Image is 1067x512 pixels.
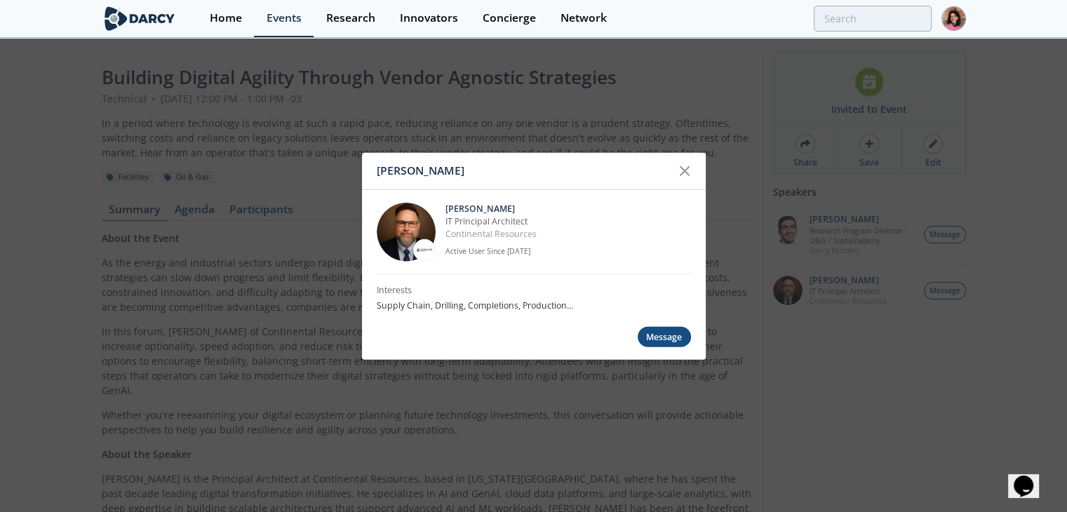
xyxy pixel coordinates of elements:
[941,6,966,31] img: Profile
[210,13,242,24] div: Home
[483,13,536,24] div: Concierge
[267,13,302,24] div: Events
[377,299,691,312] p: Supply Chain, Drilling, Completions, Production ...
[1008,456,1053,498] iframe: chat widget
[326,13,375,24] div: Research
[638,327,691,347] div: Message
[400,13,458,24] div: Innovators
[377,158,672,184] div: [PERSON_NAME]
[377,284,691,297] p: Interests
[561,13,607,24] div: Network
[417,248,432,252] img: Continental Resources
[445,202,691,215] p: [PERSON_NAME]
[445,245,691,257] p: Active User Since [DATE]
[814,6,932,32] input: Advanced Search
[445,228,691,241] p: Continental Resources
[377,202,436,261] img: 48404825-f0c3-46ee-9294-8fbfebb3d474
[102,6,178,31] img: logo-wide.svg
[445,215,691,228] p: IT Principal Architect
